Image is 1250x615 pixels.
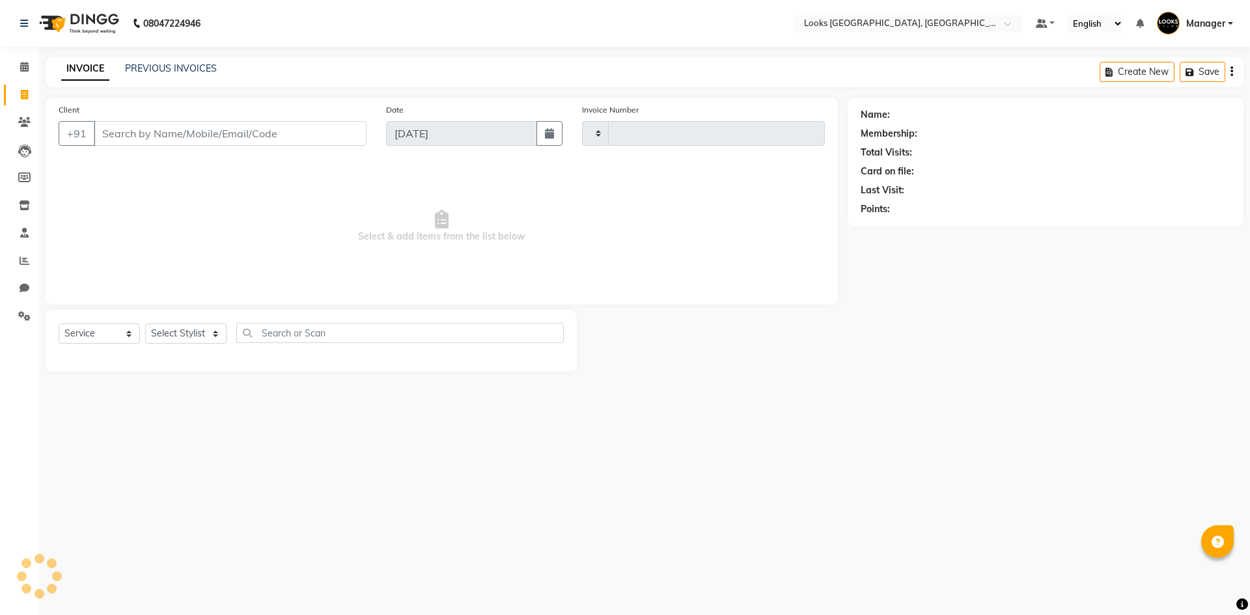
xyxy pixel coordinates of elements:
a: PREVIOUS INVOICES [125,62,217,74]
div: Total Visits: [861,146,912,159]
div: Last Visit: [861,184,904,197]
img: logo [33,5,122,42]
input: Search by Name/Mobile/Email/Code [94,121,367,146]
b: 08047224946 [143,5,201,42]
div: Membership: [861,127,917,141]
button: +91 [59,121,95,146]
label: Date [386,104,404,116]
a: INVOICE [61,57,109,81]
div: Card on file: [861,165,914,178]
div: Points: [861,202,890,216]
button: Create New [1100,62,1174,82]
span: Select & add items from the list below [59,161,825,292]
button: Save [1180,62,1225,82]
input: Search or Scan [236,323,564,343]
label: Client [59,104,79,116]
div: Name: [861,108,890,122]
label: Invoice Number [582,104,639,116]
